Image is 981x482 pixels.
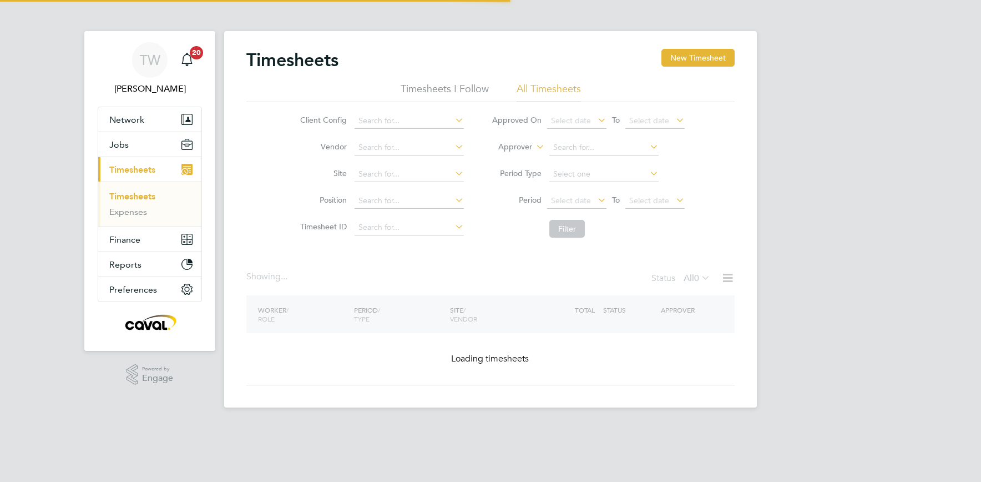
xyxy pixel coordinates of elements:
span: TW [140,53,160,67]
input: Search for... [355,167,464,182]
label: Vendor [297,142,347,152]
input: Search for... [355,113,464,129]
label: Period Type [492,168,542,178]
span: Timesheets [109,164,155,175]
input: Search for... [355,193,464,209]
label: Position [297,195,347,205]
label: Client Config [297,115,347,125]
span: Tim Wells [98,82,202,96]
span: To [609,113,623,127]
button: Preferences [98,277,201,302]
button: Filter [549,220,585,238]
span: 0 [694,273,699,284]
input: Search for... [549,140,659,155]
nav: Main navigation [84,31,215,351]
a: TW[PERSON_NAME] [98,42,202,96]
img: caval-logo-retina.png [122,313,178,331]
a: Go to home page [98,313,202,331]
button: Finance [98,227,201,252]
div: Timesheets [98,182,201,227]
span: Network [109,114,144,125]
a: Expenses [109,207,147,217]
span: To [609,193,623,207]
li: Timesheets I Follow [401,82,489,102]
span: Engage [142,374,173,383]
span: Jobs [109,139,129,150]
span: Select date [629,116,669,125]
button: Timesheets [98,157,201,182]
button: Jobs [98,132,201,157]
a: 20 [176,42,198,78]
span: ... [281,271,287,282]
li: All Timesheets [517,82,581,102]
label: Timesheet ID [297,222,347,232]
span: Reports [109,259,141,270]
button: New Timesheet [661,49,735,67]
input: Select one [549,167,659,182]
button: Reports [98,252,201,277]
span: Select date [551,116,591,125]
label: Site [297,168,347,178]
label: Approved On [492,115,542,125]
h2: Timesheets [246,49,338,71]
span: Powered by [142,364,173,374]
label: Approver [482,142,532,153]
label: Period [492,195,542,205]
span: 20 [190,46,203,59]
a: Powered byEngage [127,364,174,385]
button: Network [98,107,201,132]
input: Search for... [355,220,464,235]
label: All [684,273,710,284]
a: Timesheets [109,191,155,202]
span: Select date [551,195,591,205]
span: Finance [109,234,140,245]
span: Select date [629,195,669,205]
input: Search for... [355,140,464,155]
span: Preferences [109,284,157,295]
div: Showing [246,271,290,283]
div: Status [651,271,712,287]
